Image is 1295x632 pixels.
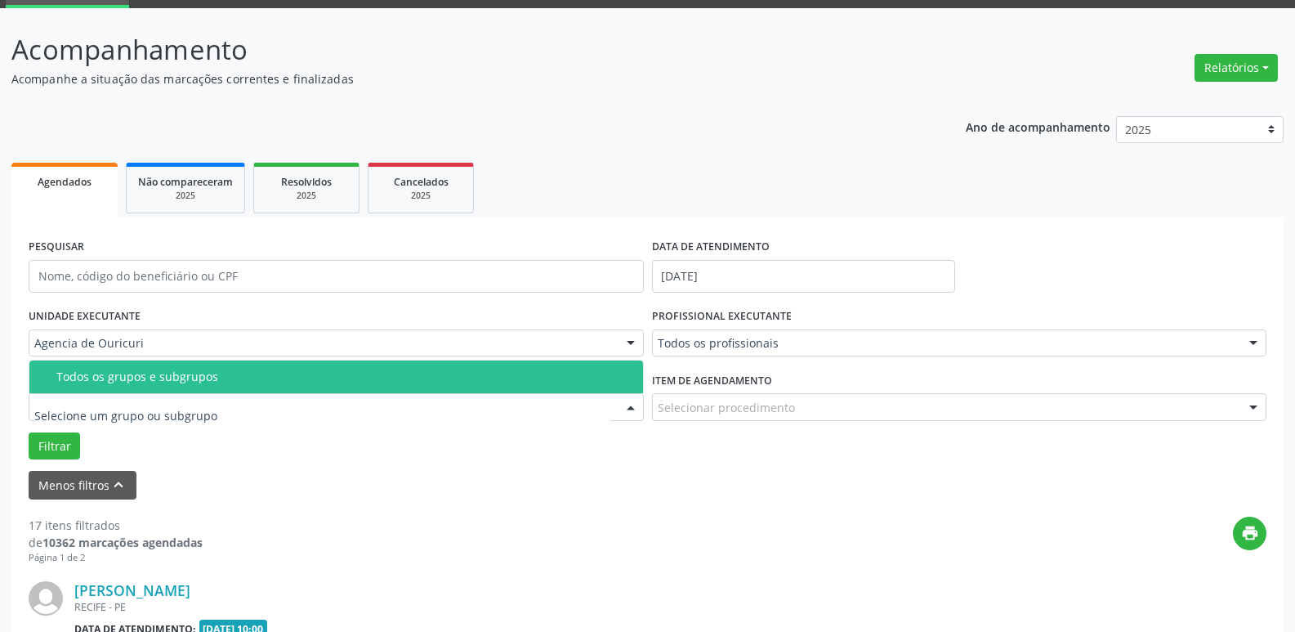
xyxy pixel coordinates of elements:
[38,175,92,189] span: Agendados
[11,70,902,87] p: Acompanhe a situação das marcações correntes e finalizadas
[109,476,127,494] i: keyboard_arrow_up
[29,517,203,534] div: 17 itens filtrados
[34,399,610,432] input: Selecione um grupo ou subgrupo
[29,433,80,460] button: Filtrar
[1233,517,1266,550] button: print
[11,29,902,70] p: Acompanhamento
[652,368,772,393] label: Item de agendamento
[138,175,233,189] span: Não compareceram
[29,304,141,329] label: UNIDADE EXECUTANTE
[652,260,955,293] input: Selecione um intervalo
[658,399,795,416] span: Selecionar procedimento
[29,534,203,551] div: de
[652,235,770,260] label: DATA DE ATENDIMENTO
[380,190,462,202] div: 2025
[34,335,610,352] span: Agencia de Ouricuri
[29,581,63,616] img: img
[29,235,84,260] label: PESQUISAR
[1195,54,1278,82] button: Relatórios
[29,260,644,293] input: Nome, código do beneficiário ou CPF
[42,535,203,550] strong: 10362 marcações agendadas
[74,581,190,599] a: [PERSON_NAME]
[266,190,347,202] div: 2025
[652,304,792,329] label: PROFISSIONAL EXECUTANTE
[29,471,136,500] button: Menos filtroskeyboard_arrow_up
[281,175,332,189] span: Resolvidos
[56,370,633,383] div: Todos os grupos e subgrupos
[138,190,233,202] div: 2025
[1241,524,1259,542] i: print
[74,600,1021,614] div: RECIFE - PE
[29,551,203,565] div: Página 1 de 2
[658,335,1234,352] span: Todos os profissionais
[966,116,1110,137] p: Ano de acompanhamento
[394,175,449,189] span: Cancelados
